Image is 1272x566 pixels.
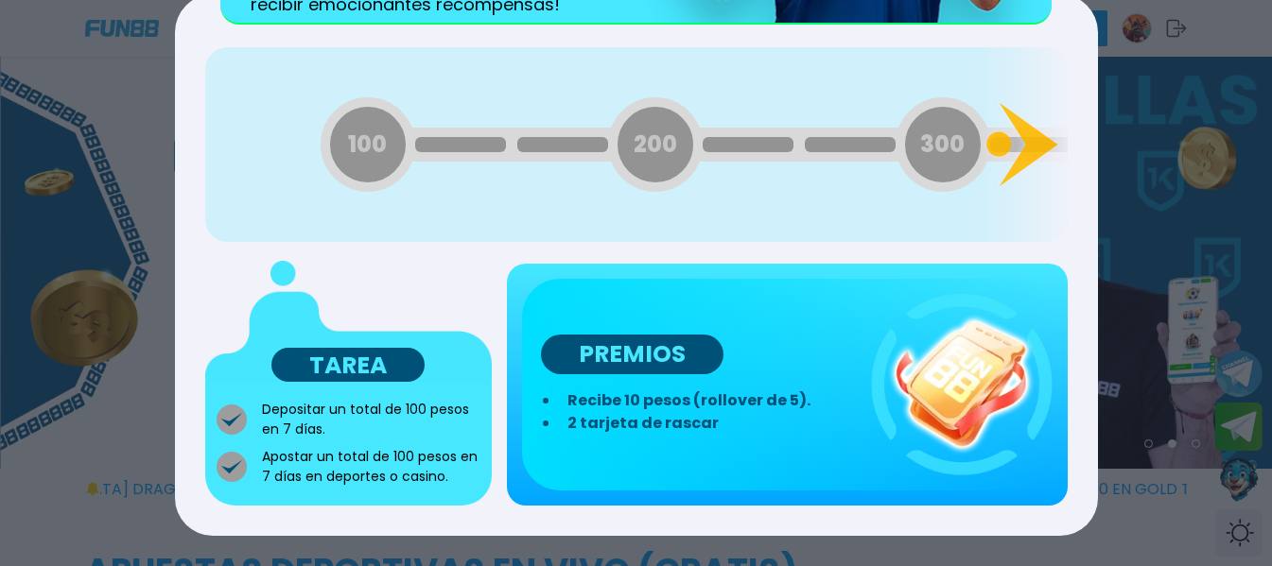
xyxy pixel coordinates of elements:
[262,401,481,440] p: Depositar un total de 100 pesos en 7 días.
[871,295,1053,476] img: fun88_task-3d54b5a9.webp
[262,448,481,488] p: Apostar un total de 100 pesos en 7 días en deportes o casino.
[348,128,387,162] span: 100
[560,413,859,436] li: 2 tarjeta de rascar
[205,261,493,383] img: ZfJrG+Mrt4kE6IqiwAAA==
[920,128,965,162] span: 300
[271,349,425,383] p: TAREA
[634,128,677,162] span: 200
[560,390,859,413] li: Recibe 10 pesos (rollover de 5).
[541,335,723,375] p: PREMIOS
